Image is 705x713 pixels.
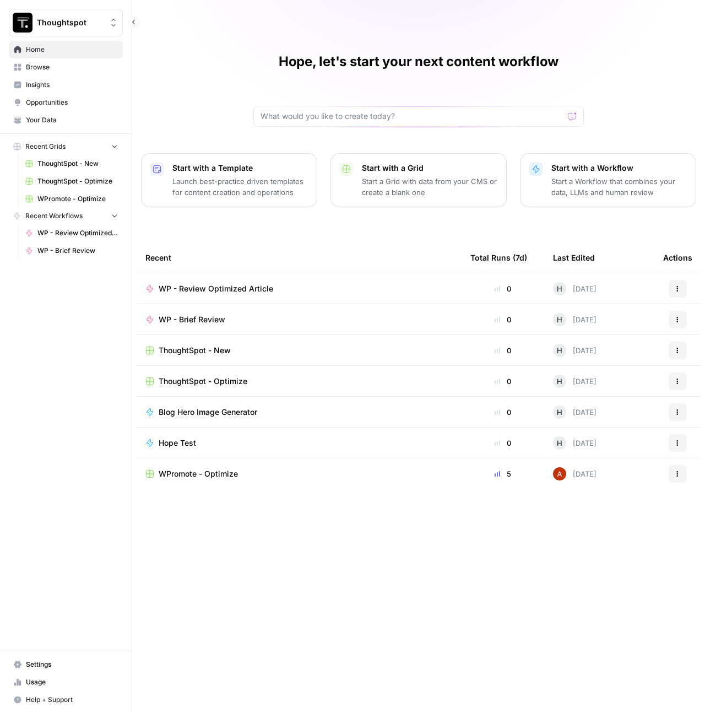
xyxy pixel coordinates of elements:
[553,436,596,450] div: [DATE]
[37,246,118,256] span: WP - Brief Review
[172,176,308,198] p: Launch best-practice driven templates for content creation and operations
[557,437,562,449] span: H
[9,138,123,155] button: Recent Grids
[470,345,535,356] div: 0
[145,242,453,273] div: Recent
[553,282,596,295] div: [DATE]
[20,155,123,172] a: ThoughtSpot - New
[470,283,535,294] div: 0
[145,314,453,325] a: WP - Brief Review
[470,314,535,325] div: 0
[362,176,497,198] p: Start a Grid with data from your CMS or create a blank one
[9,9,123,36] button: Workspace: Thoughtspot
[9,656,123,673] a: Settings
[145,376,453,387] a: ThoughtSpot - Optimize
[26,115,118,125] span: Your Data
[551,176,687,198] p: Start a Workflow that combines your data, LLMs and human review
[470,242,527,273] div: Total Runs (7d)
[145,345,453,356] a: ThoughtSpot - New
[470,407,535,418] div: 0
[553,467,566,480] img: vrq4y4cr1c7o18g7bic8abpwgxlg
[9,673,123,691] a: Usage
[20,242,123,260] a: WP - Brief Review
[26,80,118,90] span: Insights
[26,660,118,669] span: Settings
[159,468,238,479] span: WPromote - Optimize
[26,677,118,687] span: Usage
[159,283,273,294] span: WP - Review Optimized Article
[9,41,123,58] a: Home
[557,283,562,294] span: H
[26,62,118,72] span: Browse
[37,176,118,186] span: ThoughtSpot - Optimize
[553,313,596,326] div: [DATE]
[9,94,123,111] a: Opportunities
[20,172,123,190] a: ThoughtSpot - Optimize
[26,45,118,55] span: Home
[557,376,562,387] span: H
[145,437,453,449] a: Hope Test
[13,13,32,33] img: Thoughtspot Logo
[9,691,123,709] button: Help + Support
[159,314,225,325] span: WP - Brief Review
[159,345,231,356] span: ThoughtSpot - New
[9,76,123,94] a: Insights
[362,163,497,174] p: Start with a Grid
[159,407,257,418] span: Blog Hero Image Generator
[470,437,535,449] div: 0
[159,437,196,449] span: Hope Test
[553,406,596,419] div: [DATE]
[663,242,692,273] div: Actions
[9,208,123,224] button: Recent Workflows
[26,98,118,107] span: Opportunities
[557,345,562,356] span: H
[279,53,558,71] h1: Hope, let's start your next content workflow
[145,407,453,418] a: Blog Hero Image Generator
[159,376,247,387] span: ThoughtSpot - Optimize
[37,159,118,169] span: ThoughtSpot - New
[20,224,123,242] a: WP - Review Optimized Article
[330,153,507,207] button: Start with a GridStart a Grid with data from your CMS or create a blank one
[172,163,308,174] p: Start with a Template
[557,314,562,325] span: H
[553,467,596,480] div: [DATE]
[37,194,118,204] span: WPromote - Optimize
[25,211,83,221] span: Recent Workflows
[26,695,118,705] span: Help + Support
[470,468,535,479] div: 5
[557,407,562,418] span: H
[37,228,118,238] span: WP - Review Optimized Article
[9,111,123,129] a: Your Data
[553,344,596,357] div: [DATE]
[141,153,317,207] button: Start with a TemplateLaunch best-practice driven templates for content creation and operations
[25,142,66,152] span: Recent Grids
[551,163,687,174] p: Start with a Workflow
[145,468,453,479] a: WPromote - Optimize
[37,17,104,28] span: Thoughtspot
[20,190,123,208] a: WPromote - Optimize
[470,376,535,387] div: 0
[553,375,596,388] div: [DATE]
[145,283,453,294] a: WP - Review Optimized Article
[9,58,123,76] a: Browse
[261,111,563,122] input: What would you like to create today?
[553,242,595,273] div: Last Edited
[520,153,696,207] button: Start with a WorkflowStart a Workflow that combines your data, LLMs and human review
